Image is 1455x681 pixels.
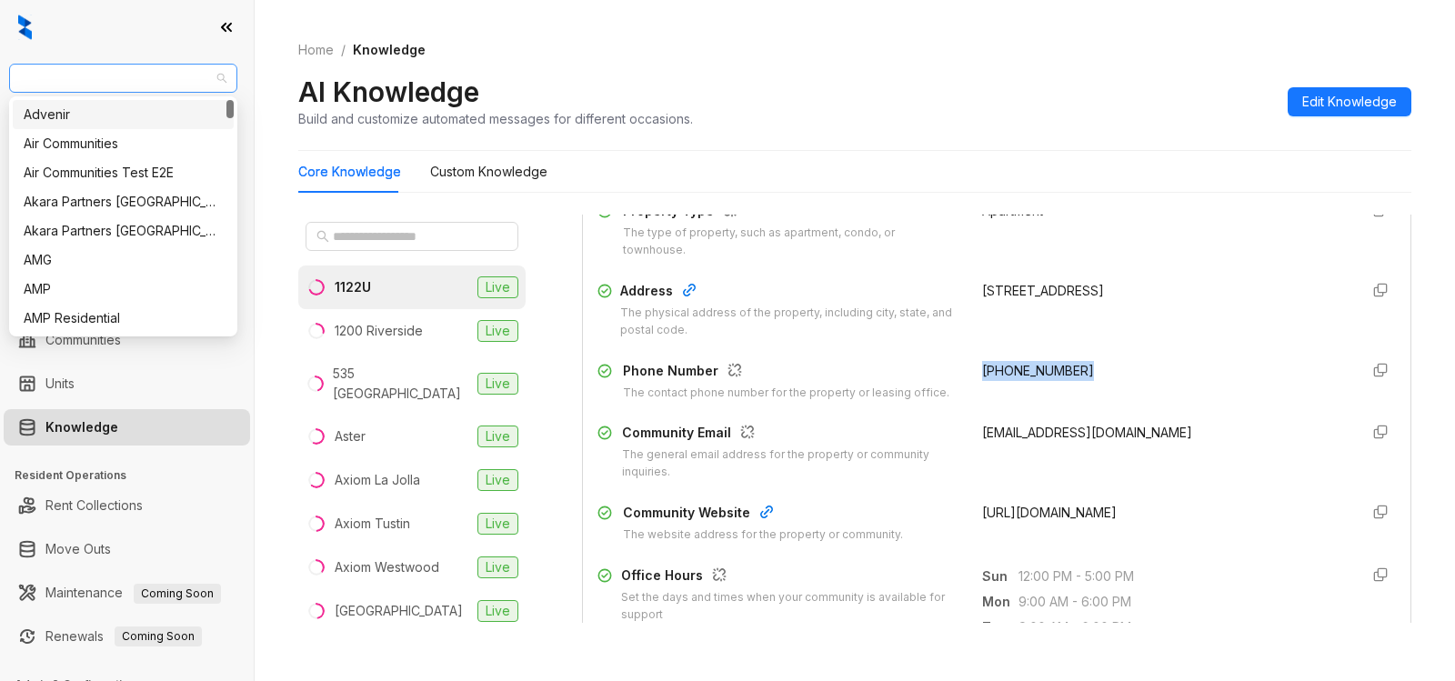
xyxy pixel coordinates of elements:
div: Aster [335,426,366,446]
div: The type of property, such as apartment, condo, or townhouse. [623,225,960,259]
div: AMP [13,275,234,304]
div: AMP Residential [13,304,234,333]
a: Rent Collections [45,487,143,524]
div: 535 [GEOGRAPHIC_DATA] [333,364,470,404]
span: Live [477,469,518,491]
div: Akara Partners [GEOGRAPHIC_DATA] [24,192,223,212]
div: Office Hours [621,566,959,589]
div: 1122U [335,277,371,297]
span: Live [477,426,518,447]
div: 1200 Riverside [335,321,423,341]
li: Move Outs [4,531,250,567]
div: Phone Number [623,361,949,385]
div: Community Website [623,503,903,526]
div: Air Communities Test E2E [13,158,234,187]
div: Akara Partners Nashville [13,187,234,216]
div: Akara Partners [GEOGRAPHIC_DATA] [24,221,223,241]
div: Axiom Tustin [335,514,410,534]
a: Communities [45,322,121,358]
div: [GEOGRAPHIC_DATA] [335,601,463,621]
div: The contact phone number for the property or leasing office. [623,385,949,402]
span: Mon [982,592,1018,612]
li: Communities [4,322,250,358]
a: Knowledge [45,409,118,446]
li: Renewals [4,618,250,655]
span: Live [477,373,518,395]
div: Build and customize automated messages for different occasions. [298,109,693,128]
span: Tue [982,617,1018,637]
div: Advenir [24,105,223,125]
a: Home [295,40,337,60]
span: [URL][DOMAIN_NAME] [982,505,1117,520]
li: Maintenance [4,575,250,611]
div: The physical address of the property, including city, state, and postal code. [620,305,960,339]
a: Units [45,366,75,402]
div: [STREET_ADDRESS] [982,281,1345,301]
li: Collections [4,244,250,280]
div: Core Knowledge [298,162,401,182]
div: Address [620,281,960,305]
h2: AI Knowledge [298,75,479,109]
li: Knowledge [4,409,250,446]
div: Air Communities [24,134,223,154]
span: Live [477,320,518,342]
span: search [316,230,329,243]
span: Live [477,600,518,622]
div: Air Communities Test E2E [24,163,223,183]
div: Air Communities [13,129,234,158]
span: Live [477,513,518,535]
button: Edit Knowledge [1288,87,1411,116]
li: Units [4,366,250,402]
div: Axiom Westwood [335,557,439,577]
div: AMG [13,245,234,275]
span: Coming Soon [115,626,202,646]
a: Move Outs [45,531,111,567]
div: Set the days and times when your community is available for support [621,589,959,624]
div: The website address for the property or community. [623,526,903,544]
div: Custom Knowledge [430,162,547,182]
li: Leads [4,122,250,158]
span: Live [477,276,518,298]
span: [EMAIL_ADDRESS][DOMAIN_NAME] [982,425,1192,440]
span: 12:00 PM - 5:00 PM [1018,566,1345,586]
span: Live [477,556,518,578]
span: [PHONE_NUMBER] [982,363,1094,378]
li: Leasing [4,200,250,236]
div: Akara Partners Phoenix [13,216,234,245]
span: Raintree Partners [20,65,226,92]
span: Knowledge [353,42,426,57]
h3: Resident Operations [15,467,254,484]
div: The general email address for the property or community inquiries. [622,446,960,481]
li: Rent Collections [4,487,250,524]
span: Edit Knowledge [1302,92,1397,112]
span: 9:00 AM - 6:00 PM [1018,592,1345,612]
a: RenewalsComing Soon [45,618,202,655]
div: AMP Residential [24,308,223,328]
div: AMP [24,279,223,299]
span: Sun [982,566,1018,586]
span: 9:00 AM - 6:00 PM [1018,617,1345,637]
li: / [341,40,346,60]
div: AMG [24,250,223,270]
div: Advenir [13,100,234,129]
img: logo [18,15,32,40]
div: Community Email [622,423,960,446]
div: Axiom La Jolla [335,470,420,490]
span: Coming Soon [134,584,221,604]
